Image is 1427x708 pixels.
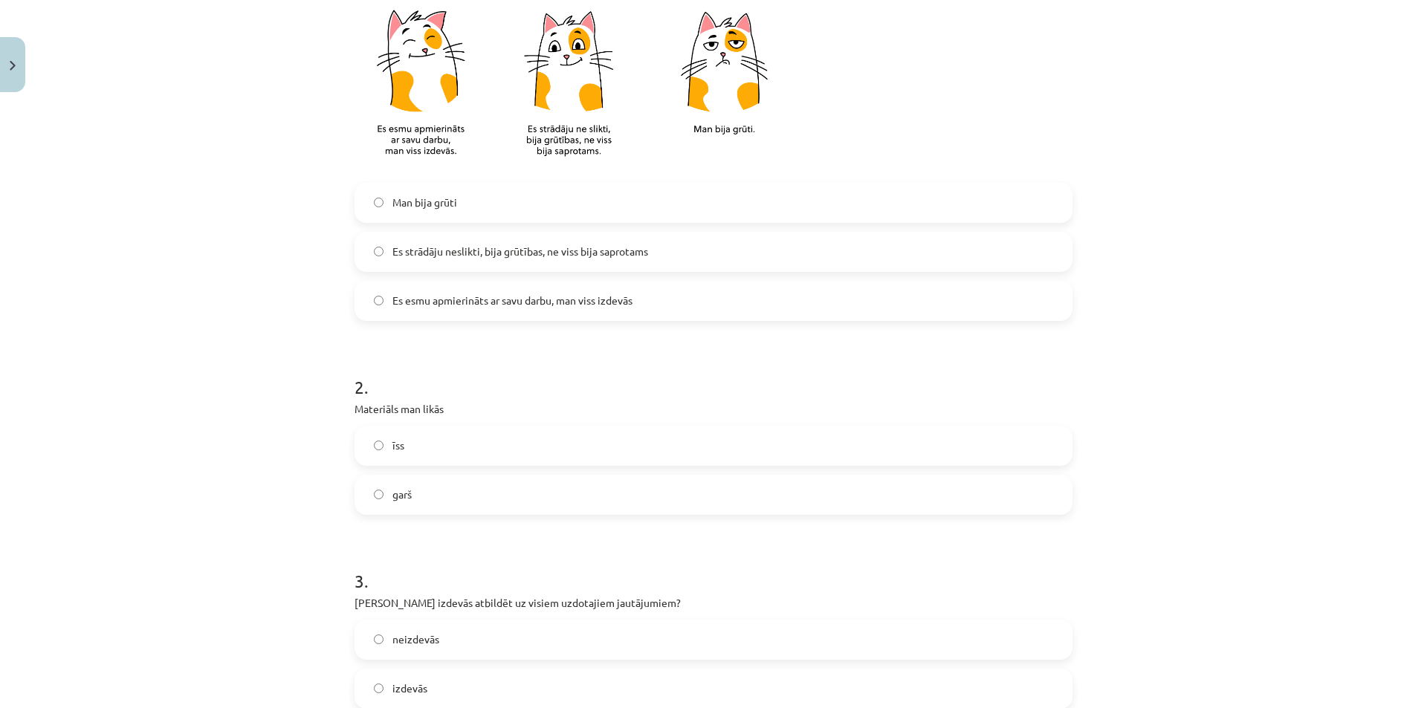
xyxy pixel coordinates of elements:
input: neizdevās [374,634,384,644]
input: īss [374,441,384,450]
span: neizdevās [392,631,439,647]
span: Man bija grūti [392,195,457,210]
h1: 2 . [355,351,1072,397]
span: garš [392,487,412,502]
h1: 3 . [355,545,1072,591]
span: Es esmu apmierināts ar savu darbu, man viss izdevās [392,293,632,308]
input: Man bija grūti [374,198,384,207]
span: Es strādāju neslikti, bija grūtības, ne viss bija saprotams [392,244,648,259]
input: Es esmu apmierināts ar savu darbu, man viss izdevās [374,296,384,305]
input: Es strādāju neslikti, bija grūtības, ne viss bija saprotams [374,247,384,256]
input: garš [374,490,384,499]
input: izdevās [374,683,384,693]
span: izdevās [392,681,427,696]
p: [PERSON_NAME] izdevās atbildēt uz visiem uzdotajiem jautājumiem? [355,595,1072,611]
p: Materiāls man likās [355,401,1072,417]
img: icon-close-lesson-0947bae3869378f0d4975bcd49f059093ad1ed9edebbc8119c70593378902aed.svg [10,61,16,71]
span: īss [392,438,404,453]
